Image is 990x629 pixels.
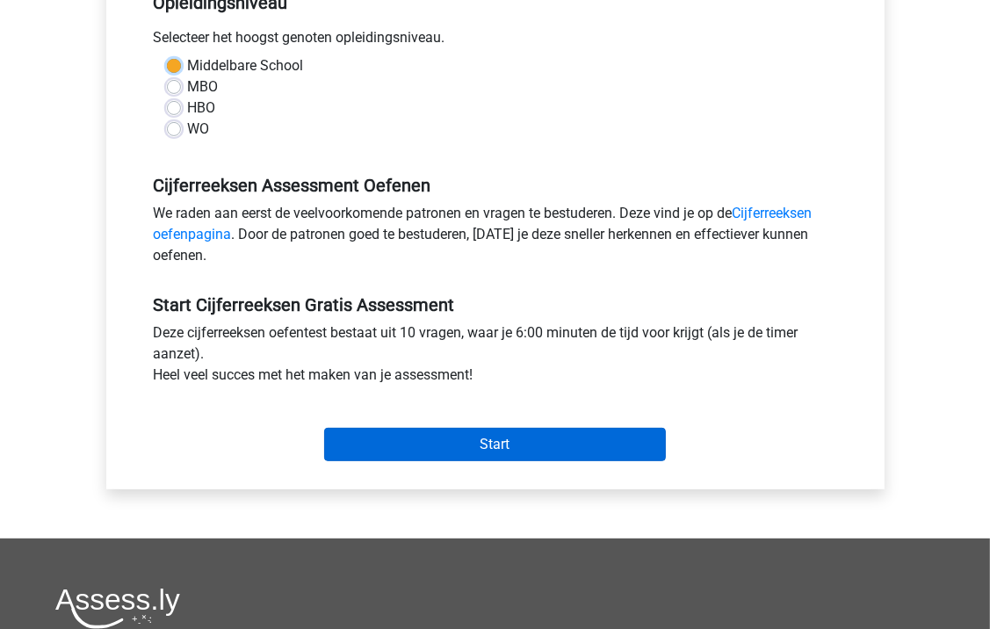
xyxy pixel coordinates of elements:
div: Selecteer het hoogst genoten opleidingsniveau. [141,27,850,55]
label: WO [188,119,210,140]
input: Start [324,428,666,461]
div: Deze cijferreeksen oefentest bestaat uit 10 vragen, waar je 6:00 minuten de tijd voor krijgt (als... [141,322,850,393]
label: Middelbare School [188,55,304,76]
div: We raden aan eerst de veelvoorkomende patronen en vragen te bestuderen. Deze vind je op de . Door... [141,203,850,273]
h5: Cijferreeksen Assessment Oefenen [154,175,837,196]
label: MBO [188,76,219,98]
img: Assessly logo [55,588,180,629]
label: HBO [188,98,216,119]
h5: Start Cijferreeksen Gratis Assessment [154,294,837,315]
